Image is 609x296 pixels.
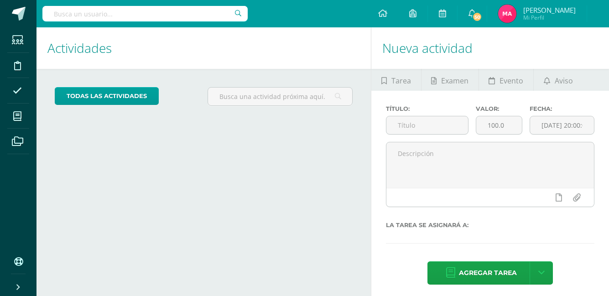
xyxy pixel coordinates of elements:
[386,105,468,112] label: Título:
[208,88,353,105] input: Busca una actividad próxima aquí...
[530,105,594,112] label: Fecha:
[55,87,159,105] a: todas las Actividades
[523,5,576,15] span: [PERSON_NAME]
[371,69,421,91] a: Tarea
[476,105,522,112] label: Valor:
[391,70,411,92] span: Tarea
[386,116,468,134] input: Título
[476,116,522,134] input: Puntos máximos
[42,6,248,21] input: Busca un usuario...
[441,70,468,92] span: Examen
[386,222,594,228] label: La tarea se asignará a:
[523,14,576,21] span: Mi Perfil
[459,262,517,284] span: Agregar tarea
[472,12,482,22] span: 50
[47,27,360,69] h1: Actividades
[479,69,533,91] a: Evento
[382,27,598,69] h1: Nueva actividad
[422,69,479,91] a: Examen
[498,5,516,23] img: e1424e2d79dd695755660daaca2de6f7.png
[530,116,594,134] input: Fecha de entrega
[555,70,573,92] span: Aviso
[534,69,583,91] a: Aviso
[500,70,523,92] span: Evento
